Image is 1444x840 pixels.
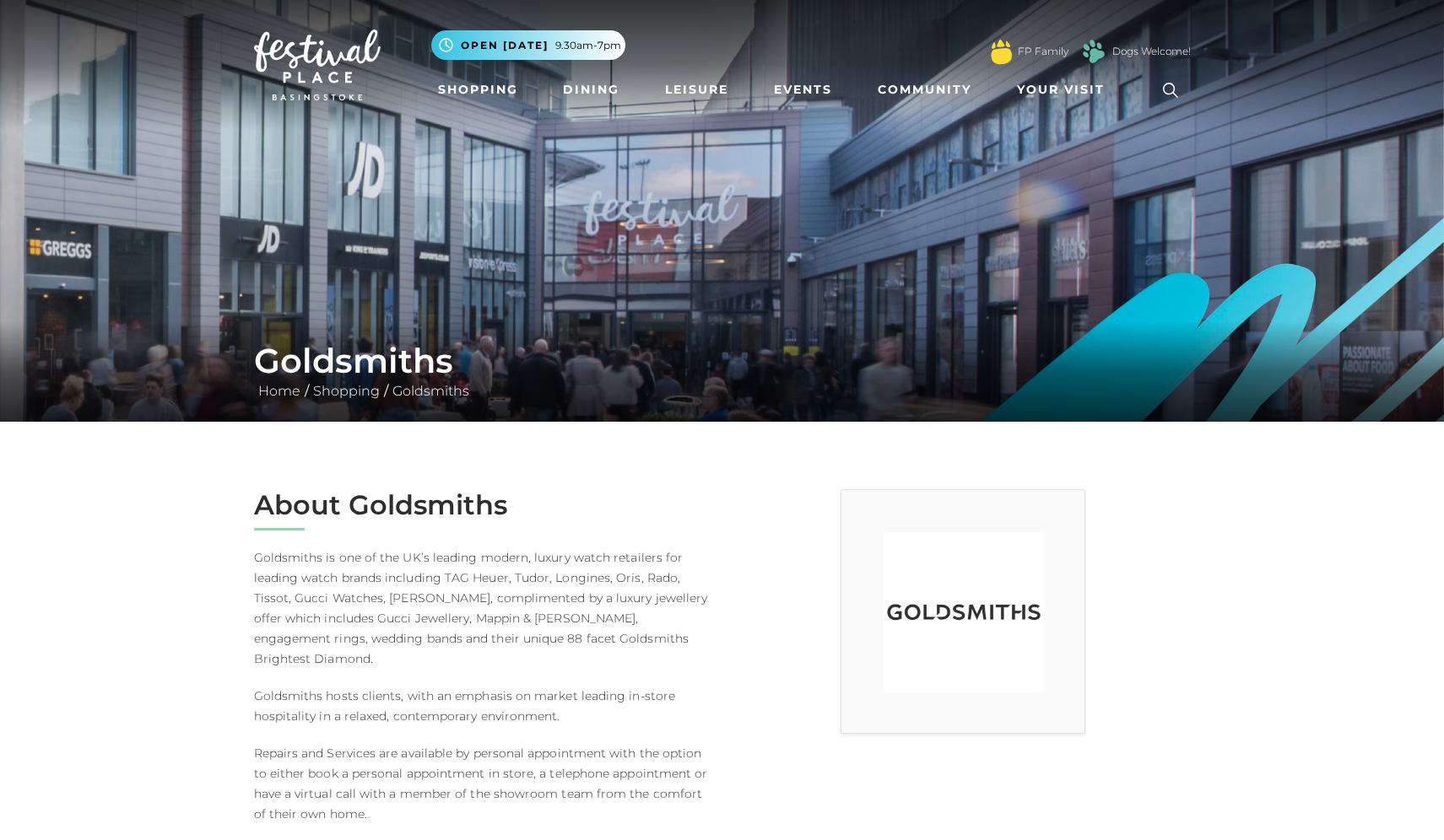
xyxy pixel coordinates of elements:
a: Shopping [309,383,384,399]
div: / / [241,341,1203,401]
p: Repairs and Services are available by personal appointment with the option to either book a perso... [254,743,710,824]
img: Festival Place Logo [254,30,381,100]
a: Events [767,74,839,105]
a: Community [871,74,978,105]
span: Open [DATE] [461,38,549,53]
a: Your Visit [1010,74,1120,105]
span: 9.30am-7pm [555,38,621,53]
p: Goldsmiths hosts clients, with an emphasis on market leading in-store hospitality in a relaxed, c... [254,686,710,726]
a: Shopping [431,74,525,105]
h2: About Goldsmiths [254,489,710,521]
p: Goldsmiths is one of the UK’s leading modern, luxury watch retailers for leading watch brands inc... [254,547,710,669]
h1: Goldsmiths [254,341,1191,381]
a: Home [254,383,305,399]
a: Leisure [658,74,735,105]
a: Dogs Welcome! [1112,44,1191,59]
button: Open [DATE] 9.30am-7pm [431,30,625,60]
span: Your Visit [1017,81,1105,99]
a: FP Family [1018,44,1068,59]
a: Dining [556,74,626,105]
a: Goldsmiths [388,383,473,399]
